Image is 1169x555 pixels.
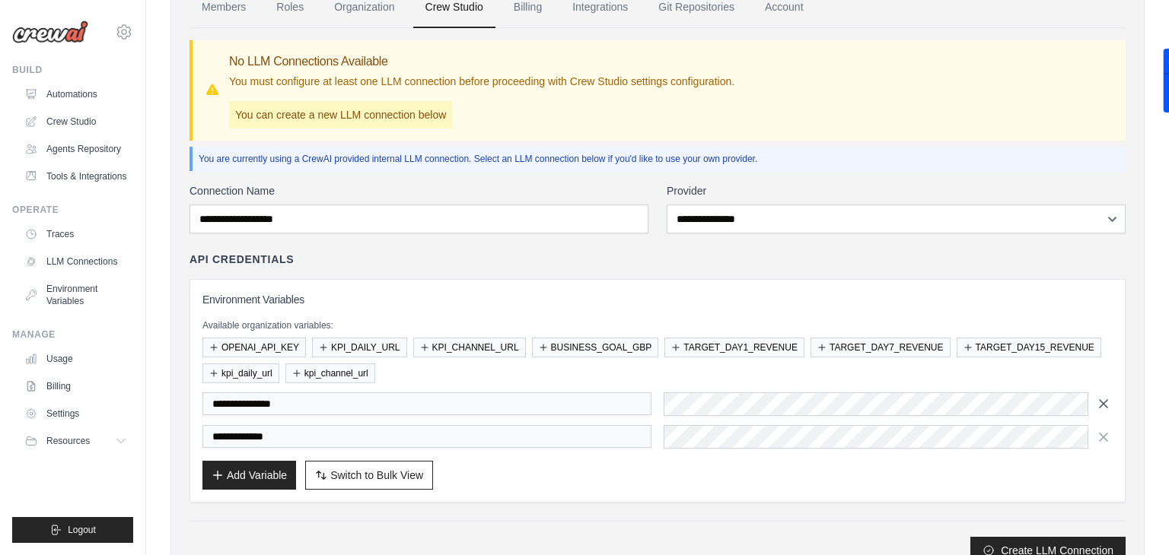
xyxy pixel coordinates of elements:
div: Manage [12,328,133,341]
button: Switch to Bulk View [305,461,433,490]
a: LLM Connections [18,249,133,274]
a: Usage [18,347,133,371]
h3: Environment Variables [202,292,1113,307]
iframe: Chat Widget [1093,482,1169,555]
button: Add Variable [202,461,296,490]
button: Resources [18,429,133,453]
span: Resources [46,435,90,447]
p: Available organization variables: [202,319,1113,331]
button: BUSINESS_GOAL_GBP [532,338,659,357]
a: Settings [18,401,133,426]
p: You must configure at least one LLM connection before proceeding with Crew Studio settings config... [229,74,734,89]
label: Connection Name [190,183,648,198]
h4: API Credentials [190,252,294,267]
button: kpi_daily_url [202,363,279,383]
a: Traces [18,222,133,246]
div: Operate [12,204,133,216]
button: kpi_channel_url [285,363,375,383]
label: Provider [667,183,1126,198]
span: Logout [68,524,96,536]
button: TARGET_DAY15_REVENUE [957,338,1101,357]
a: Agents Repository [18,137,133,161]
span: Switch to Bulk View [330,468,423,483]
p: You can create a new LLM connection below [229,101,452,128]
a: Crew Studio [18,109,133,134]
div: Build [12,64,133,76]
p: You are currently using a CrewAI provided internal LLM connection. Select an LLM connection below... [199,153,1120,165]
button: TARGET_DAY7_REVENUE [811,338,951,357]
a: Billing [18,374,133,398]
h3: No LLM Connections Available [229,52,734,71]
a: Automations [18,82,133,106]
button: KPI_DAILY_URL [312,338,407,357]
button: TARGET_DAY1_REVENUE [664,338,804,357]
a: Tools & Integrations [18,164,133,189]
img: Logo [12,21,88,43]
button: Logout [12,517,133,543]
button: KPI_CHANNEL_URL [413,338,526,357]
a: Environment Variables [18,277,133,313]
button: OPENAI_API_KEY [202,338,306,357]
